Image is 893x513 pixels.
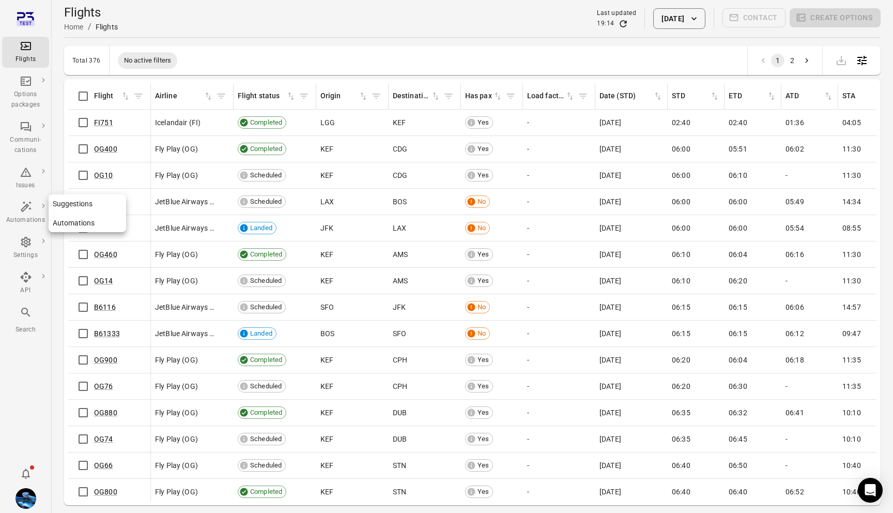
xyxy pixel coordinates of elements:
[155,302,215,312] span: JetBlue Airways (B6)
[320,90,358,102] div: Origin
[599,460,621,471] span: [DATE]
[842,302,861,312] span: 14:57
[786,223,804,233] span: 05:54
[474,223,489,233] span: No
[527,408,591,418] div: -
[729,170,747,180] span: 06:10
[672,197,690,207] span: 06:00
[320,381,333,391] span: KEF
[786,144,804,154] span: 06:02
[247,460,285,471] span: Scheduled
[672,355,690,365] span: 06:20
[599,381,621,391] span: [DATE]
[599,197,621,207] span: [DATE]
[320,223,333,233] span: JFK
[49,214,126,233] a: Automations
[786,460,834,471] div: -
[842,487,861,497] span: 10:40
[94,118,113,127] a: FI751
[527,249,591,260] div: -
[474,197,489,207] span: No
[599,355,621,365] span: [DATE]
[155,249,198,260] span: Fly Play (OG)
[320,355,333,365] span: KEF
[320,197,334,207] span: LAX
[599,223,621,233] span: [DATE]
[465,90,492,102] div: Has pax
[94,303,116,311] a: B6116
[842,249,861,260] span: 11:30
[131,88,146,104] button: Filter by flight
[653,8,705,29] button: [DATE]
[729,144,747,154] span: 05:51
[474,408,492,418] span: Yes
[786,355,804,365] span: 06:18
[599,487,621,497] span: [DATE]
[672,90,720,102] div: Sort by STD in ascending order
[118,55,178,66] span: No active filters
[842,460,861,471] span: 10:40
[247,381,285,391] span: Scheduled
[599,249,621,260] span: [DATE]
[247,328,276,339] span: Landed
[729,460,747,471] span: 06:50
[672,90,710,102] div: STD
[474,487,492,497] span: Yes
[503,88,518,104] button: Filter by has pax
[672,460,690,471] span: 06:40
[6,325,45,335] div: Search
[852,50,872,71] button: Open table configuration
[320,328,334,339] span: BOS
[842,355,861,365] span: 11:35
[247,408,286,418] span: Completed
[842,197,861,207] span: 14:34
[320,276,333,286] span: KEF
[94,382,113,390] a: OG76
[474,144,492,154] span: Yes
[247,170,285,180] span: Scheduled
[155,90,213,102] div: Sort by airline in ascending order
[474,117,492,128] span: Yes
[247,487,286,497] span: Completed
[786,487,804,497] span: 06:52
[155,223,215,233] span: JetBlue Airways (B6)
[6,135,45,156] div: Communi-cations
[599,117,621,128] span: [DATE]
[672,328,690,339] span: 06:15
[729,90,777,102] div: Sort by ETD in ascending order
[527,487,591,497] div: -
[247,302,285,312] span: Scheduled
[597,8,636,19] div: Last updated
[320,170,333,180] span: KEF
[842,170,861,180] span: 11:30
[247,276,285,286] span: Scheduled
[527,117,591,128] div: -
[474,460,492,471] span: Yes
[842,144,861,154] span: 11:30
[786,381,834,391] div: -
[474,170,492,180] span: Yes
[393,197,407,207] span: BOS
[800,54,813,67] button: Go to next page
[155,355,198,365] span: Fly Play (OG)
[6,250,45,261] div: Settings
[729,355,747,365] span: 06:04
[599,170,621,180] span: [DATE]
[474,328,489,339] span: No
[247,249,286,260] span: Completed
[16,488,36,509] img: shutterstock-1708408498.jpg
[786,54,799,67] button: Go to page 2
[672,302,690,312] span: 06:15
[831,55,852,65] span: Please make a selection to export
[599,408,621,418] span: [DATE]
[64,21,118,33] nav: Breadcrumbs
[94,145,117,153] a: OG400
[213,88,229,104] button: Filter by airline
[368,88,384,104] button: Filter by origin
[527,460,591,471] div: -
[247,434,285,444] span: Scheduled
[94,90,131,102] div: Sort by flight in ascending order
[790,8,881,29] span: Please make a selection to create an option package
